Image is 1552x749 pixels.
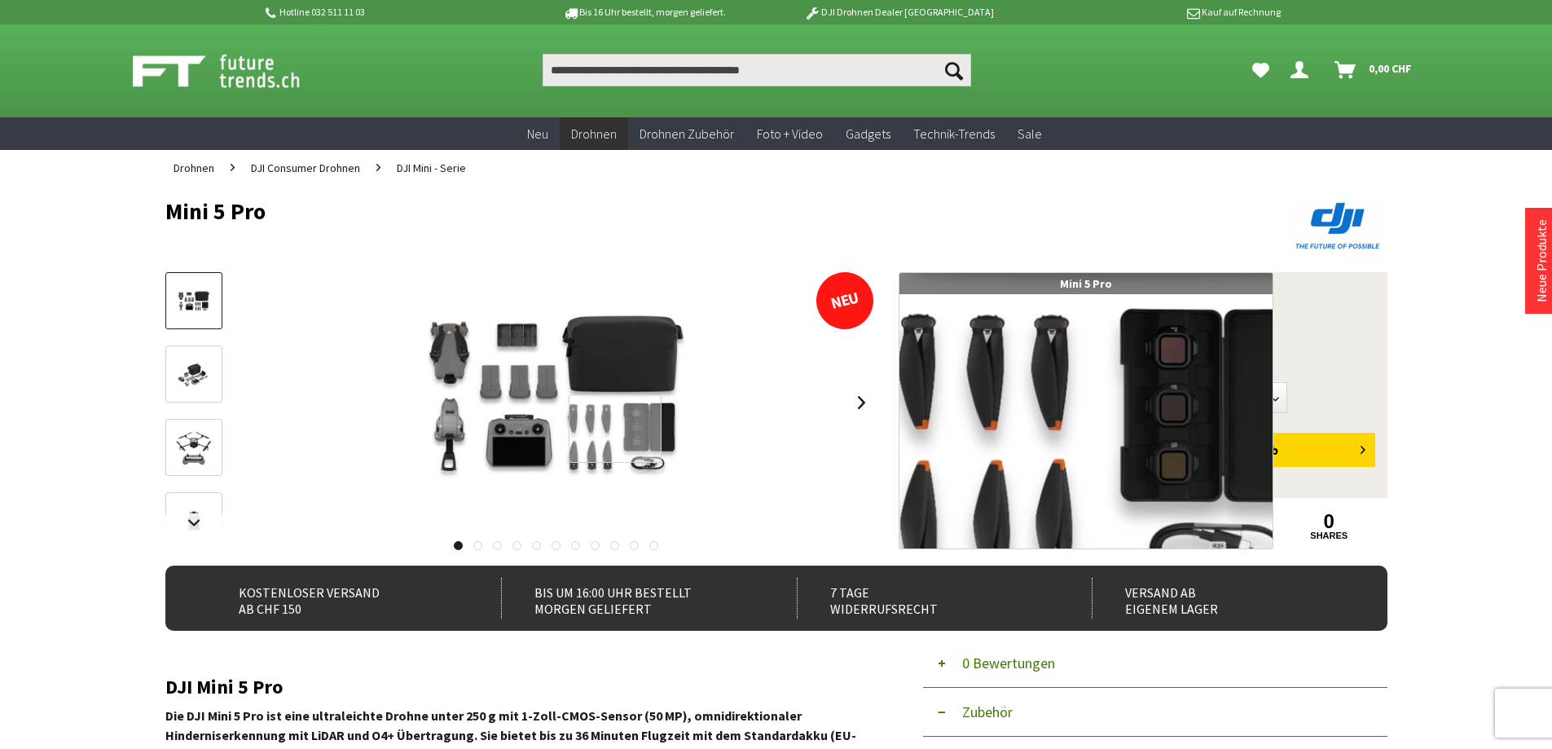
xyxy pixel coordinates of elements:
[902,117,1006,151] a: Technik-Trends
[263,2,517,22] p: Hotline 032 511 11 03
[1060,276,1112,291] span: Mini 5 Pro
[170,286,218,318] img: Vorschau: Mini 5 Pro
[797,578,1057,619] div: 7 Tage Widerrufsrecht
[527,126,548,142] span: Neu
[640,126,734,142] span: Drohnen Zubehör
[165,150,222,186] a: Drohnen
[1284,54,1321,86] a: Dein Konto
[1006,117,1053,151] a: Sale
[517,2,772,22] p: Bis 16 Uhr bestellt, morgen geliefert.
[1533,219,1550,302] a: Neue Produkte
[543,54,971,86] input: Produkt, Marke, Kategorie, EAN, Artikelnummer…
[937,54,971,86] button: Suchen
[1092,578,1352,619] div: Versand ab eigenem Lager
[846,126,890,142] span: Gadgets
[206,578,466,619] div: Kostenloser Versand ab CHF 150
[165,676,874,698] h2: DJI Mini 5 Pro
[1018,126,1042,142] span: Sale
[1273,531,1386,541] a: shares
[628,117,745,151] a: Drohnen Zubehör
[397,161,466,175] span: DJI Mini - Serie
[560,117,628,151] a: Drohnen
[1369,55,1412,82] span: 0,00 CHF
[1273,513,1386,531] a: 0
[361,272,752,533] img: Mini 5 Pro
[1244,54,1277,86] a: Meine Favoriten
[772,2,1026,22] p: DJI Drohnen Dealer [GEOGRAPHIC_DATA]
[174,161,214,175] span: Drohnen
[501,578,761,619] div: Bis um 16:00 Uhr bestellt Morgen geliefert
[165,199,1143,223] h1: Mini 5 Pro
[923,688,1387,737] button: Zubehör
[913,126,995,142] span: Technik-Trends
[757,126,823,142] span: Foto + Video
[1027,2,1281,22] p: Kauf auf Rechnung
[243,150,368,186] a: DJI Consumer Drohnen
[923,639,1387,688] button: 0 Bewertungen
[1328,54,1420,86] a: Warenkorb
[389,150,474,186] a: DJI Mini - Serie
[251,161,360,175] span: DJI Consumer Drohnen
[834,117,902,151] a: Gadgets
[1290,199,1387,253] img: DJI
[571,126,617,142] span: Drohnen
[133,51,336,91] img: Shop Futuretrends - zur Startseite wechseln
[745,117,834,151] a: Foto + Video
[516,117,560,151] a: Neu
